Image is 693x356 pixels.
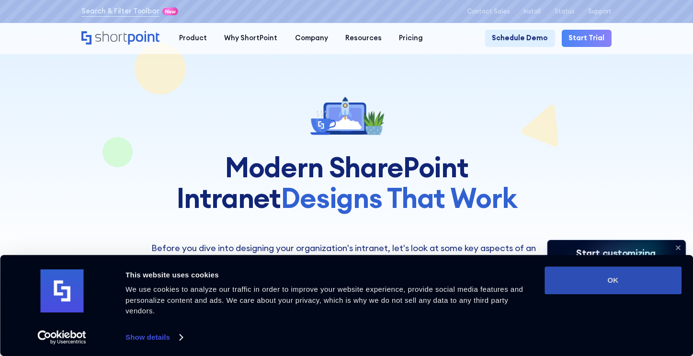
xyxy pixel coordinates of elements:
h1: Modern SharePoint Intranet [152,152,542,213]
button: OK [545,266,682,294]
div: Pricing [399,33,423,44]
img: logo [40,270,83,313]
div: This website uses cookies [125,269,534,281]
a: Pricing [390,30,432,47]
a: Product [170,30,216,47]
span: We use cookies to analyze our traffic in order to improve your website experience, provide social... [125,285,523,315]
a: Why ShortPoint [216,30,286,47]
span: Designs That Work [281,180,516,216]
a: Support [588,8,612,15]
a: Search & Filter Toolbar [81,6,159,17]
a: Start Trial [562,30,612,47]
a: Schedule Demo [485,30,555,47]
a: Company [286,30,337,47]
a: Contact Sales [467,8,510,15]
a: Install [523,8,541,15]
a: Show details [125,330,182,345]
a: Status [555,8,574,15]
a: Resources [337,30,390,47]
a: Usercentrics Cookiebot - opens in a new window [20,330,104,345]
a: Home [81,31,162,46]
div: Product [179,33,207,44]
div: Company [295,33,328,44]
p: Before you dive into designing your organization's intranet, let's look at some key aspects of an... [152,241,542,320]
div: Why ShortPoint [225,33,278,44]
div: Resources [345,33,382,44]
